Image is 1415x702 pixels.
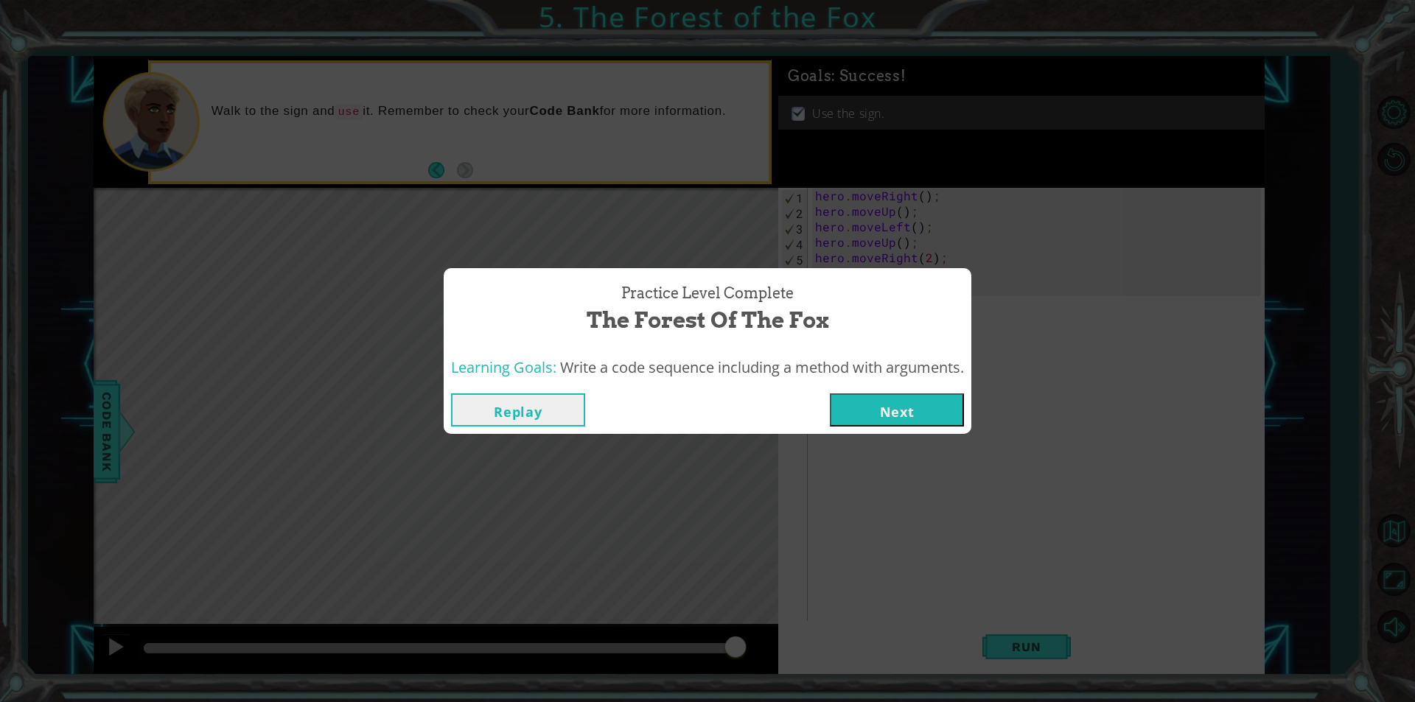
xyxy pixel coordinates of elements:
[560,357,964,377] span: Write a code sequence including a method with arguments.
[451,393,585,427] button: Replay
[587,304,829,336] span: The Forest of the Fox
[830,393,964,427] button: Next
[621,283,794,304] span: Practice Level Complete
[451,357,556,377] span: Learning Goals:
